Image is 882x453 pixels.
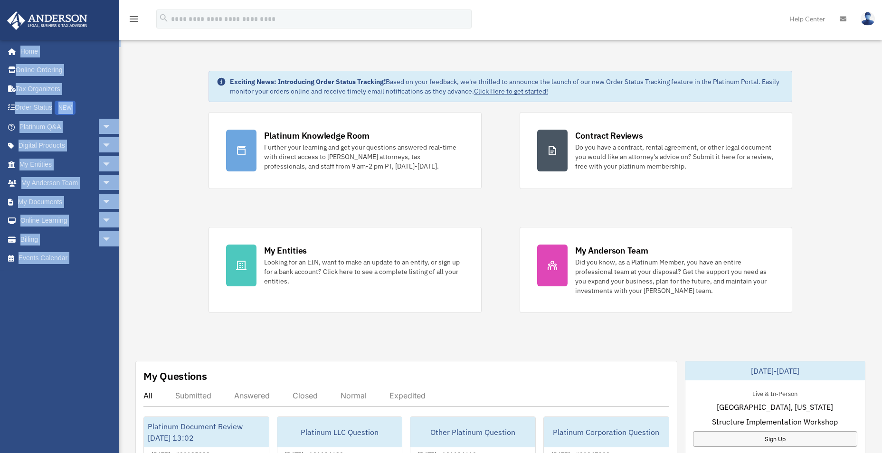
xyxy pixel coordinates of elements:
div: Platinum Corporation Question [544,417,669,447]
img: Anderson Advisors Platinum Portal [4,11,90,30]
a: Digital Productsarrow_drop_down [7,136,126,155]
span: Structure Implementation Workshop [712,416,838,427]
span: arrow_drop_down [102,155,121,174]
a: My Entitiesarrow_drop_down [7,155,126,174]
a: Online Ordering [7,61,126,80]
div: My Questions [143,369,207,383]
div: Contract Reviews [575,130,643,142]
div: NEW [55,101,76,115]
div: Platinum Knowledge Room [264,130,370,142]
div: My Entities [264,245,307,256]
div: Based on your feedback, we're thrilled to announce the launch of our new Order Status Tracking fe... [230,77,785,96]
div: Further your learning and get your questions answered real-time with direct access to [PERSON_NAM... [264,142,464,171]
div: Normal [341,391,367,400]
a: Order StatusNEW [7,98,126,118]
span: arrow_drop_down [102,174,121,193]
strong: Exciting News: Introducing Order Status Tracking! [230,77,386,86]
div: Expedited [389,391,426,400]
a: Online Learningarrow_drop_down [7,211,126,230]
a: Sign Up [693,431,857,447]
div: Answered [234,391,270,400]
div: Closed [293,391,318,400]
img: User Pic [861,12,875,26]
div: All [143,391,152,400]
a: My Entities Looking for an EIN, want to make an update to an entity, or sign up for a bank accoun... [209,227,482,313]
span: [GEOGRAPHIC_DATA], [US_STATE] [717,401,833,413]
a: Billingarrow_drop_down [7,230,126,249]
span: arrow_drop_down [102,211,121,231]
div: Do you have a contract, rental agreement, or other legal document you would like an attorney's ad... [575,142,775,171]
a: My Documentsarrow_drop_down [7,192,126,211]
a: Events Calendar [7,249,126,268]
i: menu [128,13,140,25]
div: Platinum LLC Question [277,417,402,447]
div: Other Platinum Question [410,417,535,447]
div: Live & In-Person [745,388,805,398]
span: arrow_drop_down [102,117,121,137]
div: [DATE]-[DATE] [685,361,865,380]
a: Contract Reviews Do you have a contract, rental agreement, or other legal document you would like... [520,112,793,189]
div: Submitted [175,391,211,400]
a: Tax Organizers [7,79,126,98]
a: My Anderson Teamarrow_drop_down [7,174,126,193]
a: Platinum Q&Aarrow_drop_down [7,117,126,136]
a: menu [128,17,140,25]
a: My Anderson Team Did you know, as a Platinum Member, you have an entire professional team at your... [520,227,793,313]
a: Click Here to get started! [474,87,548,95]
span: arrow_drop_down [102,136,121,156]
a: Home [7,42,121,61]
i: search [159,13,169,23]
span: arrow_drop_down [102,192,121,212]
div: Did you know, as a Platinum Member, you have an entire professional team at your disposal? Get th... [575,257,775,295]
a: Platinum Knowledge Room Further your learning and get your questions answered real-time with dire... [209,112,482,189]
div: Looking for an EIN, want to make an update to an entity, or sign up for a bank account? Click her... [264,257,464,286]
div: Platinum Document Review [DATE] 13:02 [144,417,269,447]
div: My Anderson Team [575,245,648,256]
span: arrow_drop_down [102,230,121,249]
